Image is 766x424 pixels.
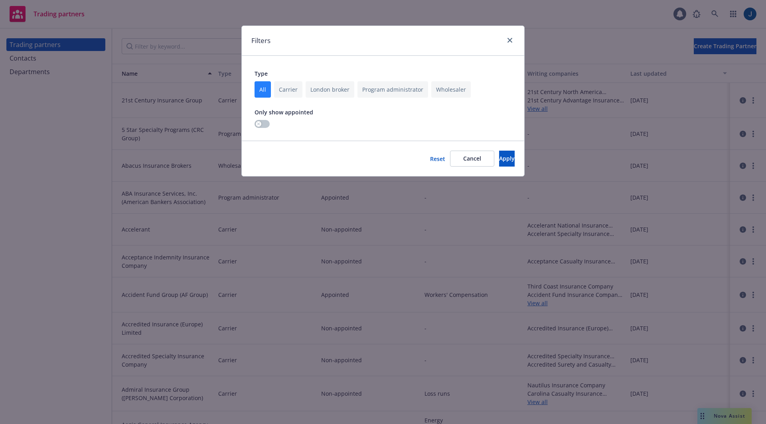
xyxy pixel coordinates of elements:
span: Cancel [463,155,481,162]
button: Cancel [450,151,494,167]
span: Only show appointed [255,108,313,116]
span: Apply [499,155,515,162]
h1: Filters [251,35,270,46]
a: Reset [430,155,445,163]
span: Type [255,70,268,77]
button: Apply [499,151,515,167]
a: close [505,35,515,45]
